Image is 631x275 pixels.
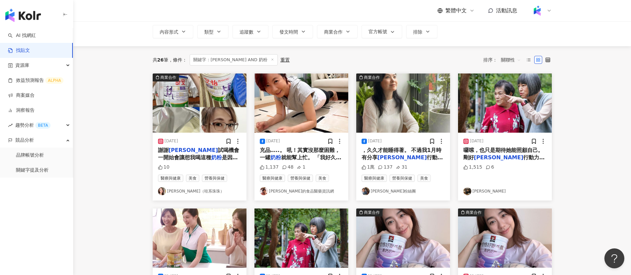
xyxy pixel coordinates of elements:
iframe: Help Scout Beacon - Open [604,248,624,268]
button: 商業合作 [458,208,552,268]
div: 商業合作 [364,209,380,216]
a: KOL Avatar[PERSON_NAME]粉絲團 [362,187,445,195]
span: 囉嗦，也只是期待她能照顧自己。 剛好 [463,147,543,161]
button: 官方帳號 [362,25,402,38]
span: 營養與保健 [202,175,227,182]
a: KOL Avatar[PERSON_NAME] [463,187,547,195]
div: 10 [158,164,170,171]
span: 趨勢分析 [15,118,51,133]
div: 48 [282,164,294,171]
span: ，久久才能睡得著。 不過我1月時有分享 [362,147,442,161]
span: 資源庫 [15,58,29,73]
div: 1 [297,164,305,171]
button: 商業合作 [356,208,450,268]
span: 發文時間 [279,29,298,35]
mark: 奶粉 [211,154,222,161]
span: 官方帳號 [369,29,387,34]
span: 內容形式 [160,29,178,35]
a: searchAI 找網紅 [8,32,36,39]
span: 美食 [417,175,431,182]
button: 商業合作 [356,73,450,133]
a: 洞察報告 [8,107,35,114]
span: 謝謝 [158,147,169,153]
img: post-image [254,208,348,268]
div: BETA [35,122,51,129]
div: 6 [486,164,494,171]
span: 醫療與健康 [362,175,387,182]
div: 商業合作 [466,209,482,216]
a: KOL Avatar[PERSON_NAME]的食品醫藥資訊網 [260,187,343,195]
span: 排除 [413,29,422,35]
img: post-image [153,73,246,133]
span: 醫療與健康 [260,175,285,182]
span: 美食 [186,175,199,182]
img: post-image [458,208,552,268]
div: [DATE] [368,138,382,144]
img: KOL Avatar [463,187,471,195]
a: 關鍵字提及分析 [16,167,49,174]
div: 重置 [280,57,290,63]
span: 活動訊息 [496,7,517,14]
div: 共 筆 [153,57,168,63]
button: 發文時間 [272,25,313,38]
img: Kolr%20app%20icon%20%281%29.png [531,4,544,17]
span: 26 [157,57,164,63]
div: [DATE] [470,138,484,144]
a: KOL Avatar[PERSON_NAME]（哇系珠珠） [158,187,241,195]
span: 類型 [204,29,214,35]
span: 商業合作 [324,29,343,35]
span: 醫療與健康 [158,175,183,182]
mark: 奶粉 [270,154,281,161]
div: 排序： [483,55,525,65]
div: [DATE] [165,138,178,144]
img: post-image [458,73,552,133]
div: 商業合作 [160,74,176,81]
button: 商業合作 [317,25,358,38]
span: 繁體中文 [445,7,467,14]
span: 試喝機會 一開始會讓想我喝這種 [158,147,239,161]
span: 就能幫上忙。 「我好久沒泡 [260,154,342,168]
div: 137 [378,164,393,171]
span: 關鍵字：[PERSON_NAME] AND 奶粉 [190,54,278,66]
div: 1萬 [362,164,375,171]
span: 競品分析 [15,133,34,148]
a: 效益預測報告ALPHA [8,77,64,84]
span: 營養與保健 [288,175,313,182]
a: 找貼文 [8,47,30,54]
img: post-image [254,73,348,133]
img: post-image [153,208,246,268]
button: 內容形式 [153,25,193,38]
span: 追蹤數 [239,29,253,35]
button: 類型 [197,25,229,38]
button: 追蹤數 [233,25,268,38]
mark: [PERSON_NAME] [169,147,218,153]
img: KOL Avatar [158,187,166,195]
a: 品牌帳號分析 [16,152,44,159]
mark: [PERSON_NAME] [474,154,524,161]
span: 美食 [316,175,329,182]
span: 條件 ： [168,57,187,63]
img: post-image [356,208,450,268]
div: 31 [396,164,407,171]
div: 1,515 [463,164,482,171]
span: 營養與保健 [390,175,415,182]
img: KOL Avatar [362,187,370,195]
a: 商案媒合 [8,92,35,99]
button: 排除 [406,25,437,38]
img: KOL Avatar [260,187,268,195]
span: 充品…..。 吼！其實沒那麼困難， 一罐 [260,147,340,161]
span: 關聯性 [501,55,521,65]
img: logo [5,9,41,22]
div: 1,137 [260,164,279,171]
span: rise [8,123,13,128]
mark: [PERSON_NAME] [378,154,427,161]
button: 商業合作 [153,73,246,133]
img: post-image [356,73,450,133]
div: [DATE] [266,138,280,144]
div: 商業合作 [364,74,380,81]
